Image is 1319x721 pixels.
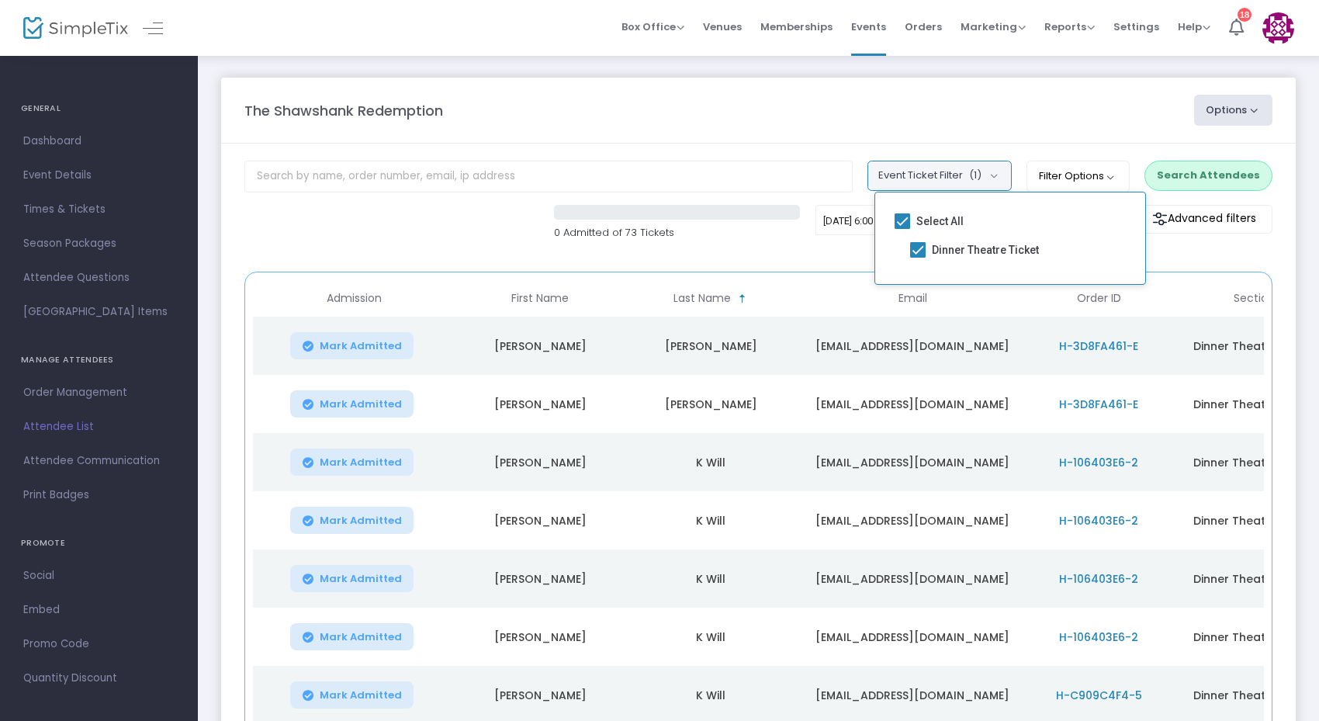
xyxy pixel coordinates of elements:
[320,398,402,411] span: Mark Admitted
[244,161,853,192] input: Search by name, order number, email, ip address
[455,608,625,666] td: [PERSON_NAME]
[932,241,1039,259] span: Dinner Theatre Ticket
[23,668,175,688] span: Quantity Discount
[796,375,1029,433] td: [EMAIL_ADDRESS][DOMAIN_NAME]
[455,549,625,608] td: [PERSON_NAME]
[23,268,175,288] span: Attendee Questions
[1059,455,1138,470] span: H-106403E6-2
[961,19,1026,34] span: Marketing
[320,573,402,585] span: Mark Admitted
[290,449,414,476] button: Mark Admitted
[1059,513,1138,529] span: H-106403E6-2
[796,433,1029,491] td: [EMAIL_ADDRESS][DOMAIN_NAME]
[23,131,175,151] span: Dashboard
[21,345,177,376] h4: MANAGE ATTENDEES
[1077,292,1121,305] span: Order ID
[23,199,175,220] span: Times & Tickets
[1238,5,1251,19] div: 18
[796,317,1029,375] td: [EMAIL_ADDRESS][DOMAIN_NAME]
[851,7,886,47] span: Events
[23,234,175,254] span: Season Packages
[320,340,402,352] span: Mark Admitted
[1044,19,1095,34] span: Reports
[290,332,414,359] button: Mark Admitted
[625,608,796,666] td: K Will
[290,681,414,709] button: Mark Admitted
[327,292,382,305] span: Admission
[23,451,175,471] span: Attendee Communication
[23,165,175,185] span: Event Details
[760,7,833,47] span: Memberships
[867,161,1012,190] button: Event Ticket Filter(1)
[290,623,414,650] button: Mark Admitted
[1059,338,1138,354] span: H-3D8FA461-E
[320,456,402,469] span: Mark Admitted
[455,317,625,375] td: [PERSON_NAME]
[455,375,625,433] td: [PERSON_NAME]
[1113,7,1159,47] span: Settings
[455,491,625,549] td: [PERSON_NAME]
[673,292,731,305] span: Last Name
[625,549,796,608] td: K Will
[796,491,1029,549] td: [EMAIL_ADDRESS][DOMAIN_NAME]
[1026,161,1130,192] button: Filter Options
[621,19,684,34] span: Box Office
[23,566,175,586] span: Social
[796,608,1029,666] td: [EMAIL_ADDRESS][DOMAIN_NAME]
[511,292,569,305] span: First Name
[554,225,800,241] p: 0 Admitted of 73 Tickets
[625,433,796,491] td: K Will
[916,212,964,231] span: Select All
[1059,397,1138,412] span: H-3D8FA461-E
[290,390,414,418] button: Mark Admitted
[625,375,796,433] td: [PERSON_NAME]
[625,317,796,375] td: [PERSON_NAME]
[290,565,414,592] button: Mark Admitted
[290,507,414,534] button: Mark Admitted
[1056,688,1142,703] span: H-C909C4F4-5
[1234,292,1275,305] span: Section
[969,169,981,182] span: (1)
[21,528,177,559] h4: PROMOTE
[23,302,175,322] span: [GEOGRAPHIC_DATA] Items
[1059,571,1138,587] span: H-106403E6-2
[1152,211,1168,227] img: filter
[23,485,175,505] span: Print Badges
[21,93,177,124] h4: GENERAL
[23,600,175,620] span: Embed
[703,7,742,47] span: Venues
[1059,629,1138,645] span: H-106403E6-2
[1178,19,1210,34] span: Help
[320,689,402,702] span: Mark Admitted
[823,215,1037,227] span: [DATE] 6:00 PM - [DATE] 10:00 PM • 73 attendees
[736,293,749,305] span: Sortable
[23,417,175,437] span: Attendee List
[905,7,942,47] span: Orders
[1136,205,1272,234] m-button: Advanced filters
[796,549,1029,608] td: [EMAIL_ADDRESS][DOMAIN_NAME]
[244,100,443,121] m-panel-title: The Shawshank Redemption
[23,383,175,403] span: Order Management
[320,515,402,527] span: Mark Admitted
[1144,161,1272,190] button: Search Attendees
[1194,95,1273,126] button: Options
[898,292,927,305] span: Email
[625,491,796,549] td: K Will
[455,433,625,491] td: [PERSON_NAME]
[23,634,175,654] span: Promo Code
[320,631,402,643] span: Mark Admitted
